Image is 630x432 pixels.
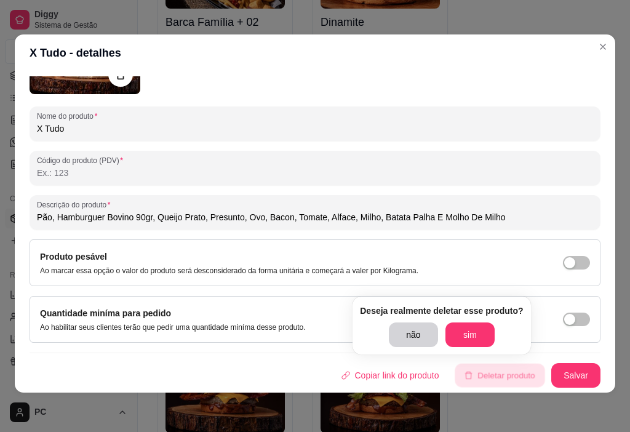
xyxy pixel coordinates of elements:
label: Nome do produto [37,111,102,121]
label: Descrição do produto [37,199,114,210]
input: Nome do produto [37,122,593,135]
article: Deseja realmente deletar esse produto? [360,304,523,318]
label: Produto pesável [40,252,107,262]
button: deleteDeletar produto [455,364,545,388]
header: X Tudo - detalhes [15,34,615,71]
button: Salvar [551,363,600,388]
button: Copiar link do produto [332,363,449,388]
p: Ao marcar essa opção o valor do produto será desconsiderado da forma unitária e começará a valer ... [40,266,418,276]
label: Quantidade miníma para pedido [40,308,171,318]
input: Código do produto (PDV) [37,167,593,179]
p: Ao habilitar seus clientes terão que pedir uma quantidade miníma desse produto. [40,322,306,332]
span: delete [465,371,473,380]
button: não [389,322,438,347]
button: sim [445,322,495,347]
input: Descrição do produto [37,211,593,223]
label: Código do produto (PDV) [37,155,127,166]
button: Close [593,37,613,57]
